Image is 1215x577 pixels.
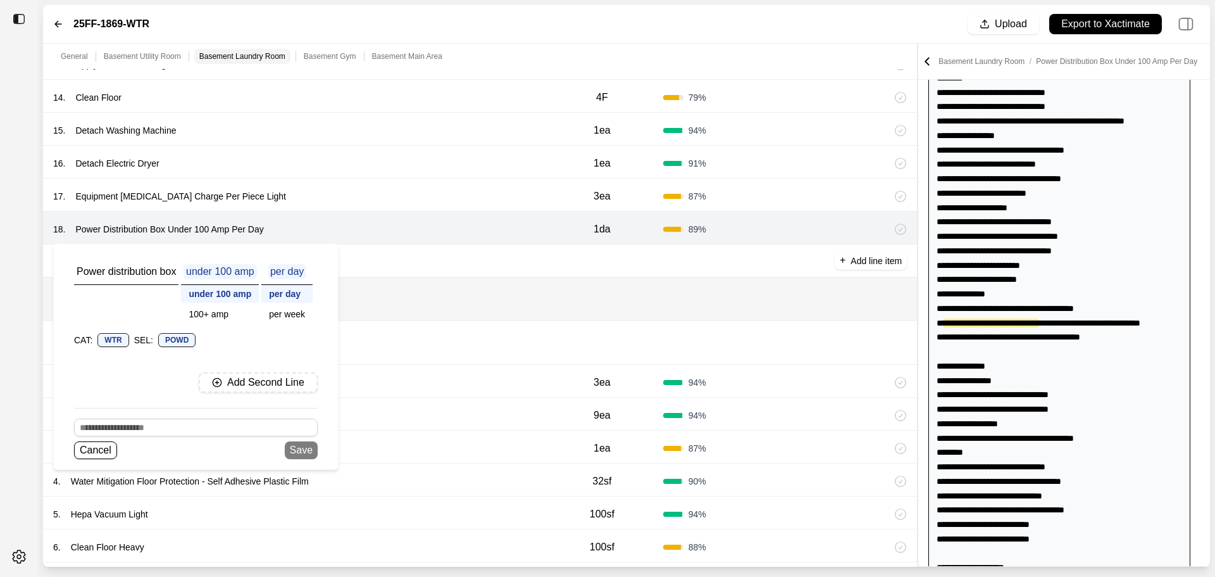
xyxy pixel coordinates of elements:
span: 88 % [688,541,706,554]
p: 4F [596,90,608,105]
span: 94 % [688,409,706,422]
button: Upload [968,14,1039,34]
p: Detach Washing Machine [70,122,181,139]
p: 3ea [594,189,611,204]
p: Basement Main Area [372,51,442,61]
p: Clean Floor Heavy [66,538,149,556]
p: Export to Xactimate [1061,17,1150,32]
p: 5 . [53,508,61,521]
button: +Add line item [835,252,907,270]
span: 79 % [688,91,706,104]
p: per day [268,264,306,279]
p: 100sf [590,507,614,522]
p: Clean Floor [70,89,126,106]
p: Hepa Vacuum Light [66,505,153,523]
span: 90 % [688,475,706,488]
span: 87 % [688,442,706,455]
button: Cancel [74,441,117,459]
button: Export to Xactimate [1049,14,1162,34]
p: 15 . [53,124,65,137]
span: 87 % [688,190,706,203]
p: 4 . [53,475,61,488]
div: under 100 amp [181,285,259,303]
div: per week [261,305,313,323]
p: Basement Laundry Room [938,56,1197,67]
p: Basement Laundry Room [199,51,285,61]
p: Water Mitigation Floor Protection - Self Adhesive Plastic Film [66,472,314,490]
img: right-panel.svg [1172,10,1200,38]
p: SEL: [134,334,153,346]
p: Add line item [850,255,902,267]
p: CAT: [74,334,92,346]
div: 100+ amp [181,305,259,323]
span: / [1025,57,1036,66]
p: 1ea [594,441,611,456]
span: 94 % [688,124,706,137]
p: 1ea [594,156,611,171]
p: General [61,51,88,61]
p: Basement Gym [304,51,356,61]
p: under 100 amp [184,264,257,279]
span: 94 % [688,508,706,521]
div: WTR [97,333,128,347]
p: Power distribution box [74,264,178,279]
p: Add Second Line [227,376,304,390]
p: Power Distribution Box Under 100 Amp Per Day [70,220,268,238]
p: 18 . [53,223,65,236]
p: 16 . [53,157,65,170]
div: per day [261,285,313,303]
img: toggle sidebar [13,13,25,25]
span: 91 % [688,157,706,170]
span: 94 % [688,376,706,389]
label: 25FF-1869-WTR [73,16,149,32]
p: Basement Utility Room [104,51,181,61]
p: 32sf [592,474,611,489]
div: POWD [158,333,196,347]
p: 6 . [53,541,61,554]
p: 9ea [594,408,611,423]
p: Equipment [MEDICAL_DATA] Charge Per Piece Light [70,187,291,205]
p: 3ea [594,375,611,390]
p: Detach Electric Dryer [70,155,164,172]
p: Upload [995,17,1027,32]
p: 14 . [53,91,65,104]
span: 89 % [688,223,706,236]
p: 100sf [590,540,614,555]
button: Add Second Line [199,372,318,393]
p: 17 . [53,190,65,203]
p: 1da [594,222,611,237]
span: Power Distribution Box Under 100 Amp Per Day [1036,57,1197,66]
p: 1ea [594,123,611,138]
p: + [840,253,845,268]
